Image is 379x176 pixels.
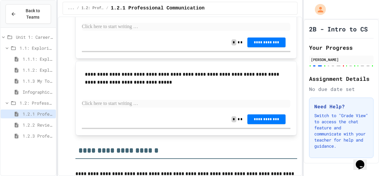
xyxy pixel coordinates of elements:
span: 1.2.3 Professional Communication Challenge [23,133,53,139]
span: Unit 1: Careers & Professionalism [16,34,53,40]
span: Back to Teams [20,8,46,20]
h2: Assignment Details [309,74,374,83]
span: 1.2: Professional Communication [20,100,53,106]
span: / [77,6,79,11]
button: Back to Teams [5,4,51,24]
div: [PERSON_NAME] [311,57,372,62]
span: 1.1.2: Exploring CS Careers - Review [23,67,53,73]
span: 1.2.1 Professional Communication [111,5,205,12]
h1: 2B - Intro to CS [309,25,368,33]
span: 1.1.3 My Top 3 CS Careers! [23,78,53,84]
span: Infographic Project: Your favorite CS [23,89,53,95]
iframe: chat widget [353,152,373,170]
div: My Account [308,2,327,16]
span: 1.2.2 Review - Professional Communication [23,122,53,128]
p: Switch to "Grade View" to access the chat feature and communicate with your teacher for help and ... [314,113,368,149]
span: 1.2: Professional Communication [82,6,104,11]
span: 1.1.1: Exploring CS Careers [23,56,53,62]
span: / [106,6,108,11]
span: ... [68,6,75,11]
span: 1.1: Exploring CS Careers [20,45,53,51]
span: 1.2.1 Professional Communication [23,111,53,117]
div: No due date set [309,85,374,93]
h2: Your Progress [309,43,374,52]
h3: Need Help? [314,103,368,110]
